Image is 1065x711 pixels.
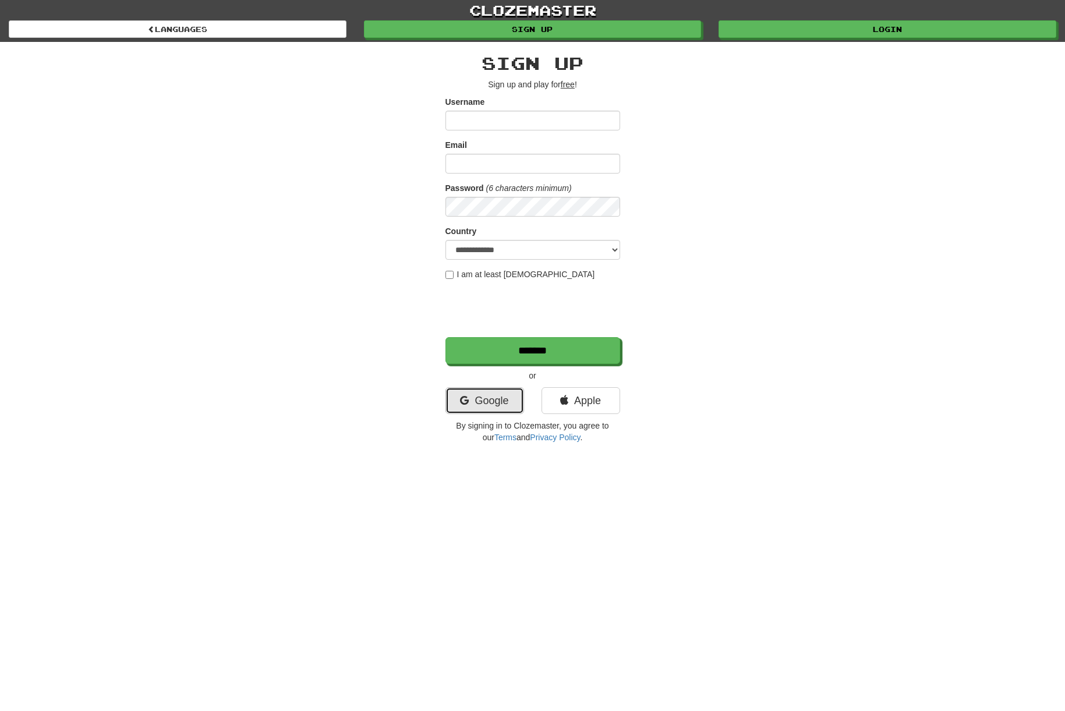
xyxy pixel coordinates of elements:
[445,54,620,73] h2: Sign up
[9,20,346,38] a: Languages
[445,387,524,414] a: Google
[364,20,702,38] a: Sign up
[719,20,1056,38] a: Login
[445,225,477,237] label: Country
[445,139,467,151] label: Email
[445,268,595,280] label: I am at least [DEMOGRAPHIC_DATA]
[445,96,485,108] label: Username
[530,433,580,442] a: Privacy Policy
[445,286,622,331] iframe: reCAPTCHA
[445,370,620,381] p: or
[445,420,620,443] p: By signing in to Clozemaster, you agree to our and .
[445,182,484,194] label: Password
[561,80,575,89] u: free
[542,387,620,414] a: Apple
[445,271,454,279] input: I am at least [DEMOGRAPHIC_DATA]
[445,79,620,90] p: Sign up and play for !
[486,183,572,193] em: (6 characters minimum)
[494,433,516,442] a: Terms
